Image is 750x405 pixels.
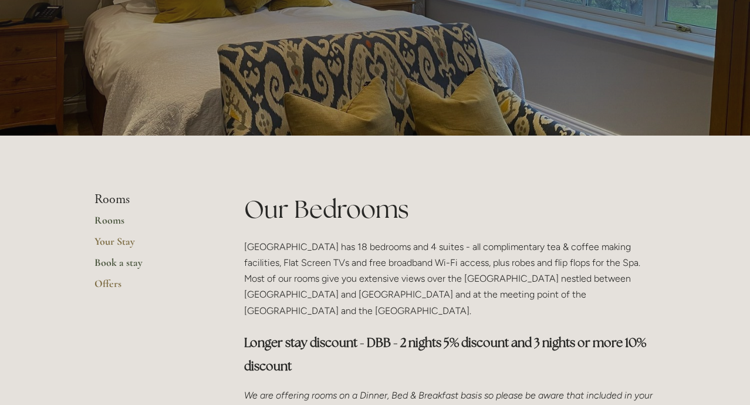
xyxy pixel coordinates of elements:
[94,277,207,298] a: Offers
[94,256,207,277] a: Book a stay
[244,192,656,227] h1: Our Bedrooms
[94,192,207,207] li: Rooms
[94,235,207,256] a: Your Stay
[94,214,207,235] a: Rooms
[244,335,648,374] strong: Longer stay discount - DBB - 2 nights 5% discount and 3 nights or more 10% discount
[244,239,656,319] p: [GEOGRAPHIC_DATA] has 18 bedrooms and 4 suites - all complimentary tea & coffee making facilities...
